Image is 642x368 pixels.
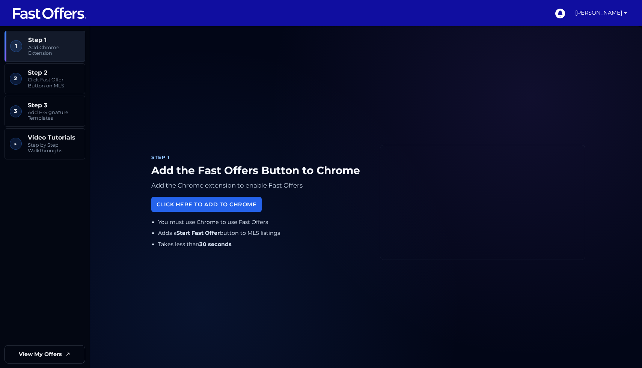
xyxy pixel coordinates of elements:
[28,36,80,44] span: Step 1
[151,180,368,191] p: Add the Chrome extension to enable Fast Offers
[10,105,22,117] span: 3
[28,69,80,76] span: Step 2
[5,96,85,127] a: 3 Step 3 Add E-Signature Templates
[19,350,62,359] span: View My Offers
[199,241,232,248] strong: 30 seconds
[151,154,368,161] div: Step 1
[10,138,22,150] span: ▶︎
[5,31,85,62] a: 1 Step 1 Add Chrome Extension
[28,110,80,121] span: Add E-Signature Templates
[151,164,368,177] h1: Add the Fast Offers Button to Chrome
[28,134,80,141] span: Video Tutorials
[28,142,80,154] span: Step by Step Walkthroughs
[5,63,85,95] a: 2 Step 2 Click Fast Offer Button on MLS
[176,230,220,236] strong: Start Fast Offer
[158,240,368,249] li: Takes less than
[151,197,262,212] a: Click Here to Add to Chrome
[10,40,22,52] span: 1
[28,45,80,56] span: Add Chrome Extension
[28,102,80,109] span: Step 3
[380,145,585,260] iframe: Fast Offers Chrome Extension
[10,73,22,85] span: 2
[5,128,85,159] a: ▶︎ Video Tutorials Step by Step Walkthroughs
[158,218,368,227] li: You must use Chrome to use Fast Offers
[28,77,80,89] span: Click Fast Offer Button on MLS
[5,345,85,363] a: View My Offers
[158,229,368,237] li: Adds a button to MLS listings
